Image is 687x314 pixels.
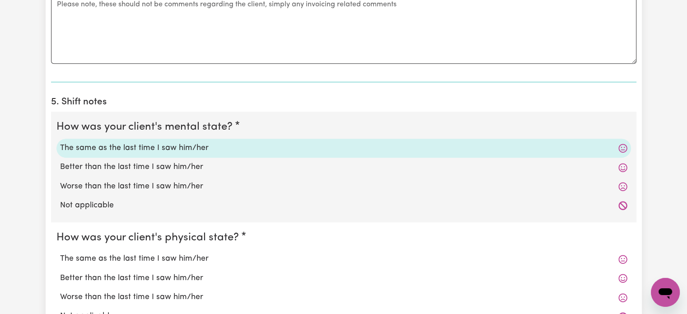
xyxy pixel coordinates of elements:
[651,278,680,307] iframe: Button to launch messaging window
[60,291,627,303] label: Worse than the last time I saw him/her
[60,272,627,284] label: Better than the last time I saw him/her
[60,161,627,173] label: Better than the last time I saw him/her
[60,200,627,211] label: Not applicable
[56,119,236,135] legend: How was your client's mental state?
[60,142,627,154] label: The same as the last time I saw him/her
[56,230,243,246] legend: How was your client's physical state?
[60,181,627,192] label: Worse than the last time I saw him/her
[51,97,636,108] h2: 5. Shift notes
[60,253,627,265] label: The same as the last time I saw him/her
